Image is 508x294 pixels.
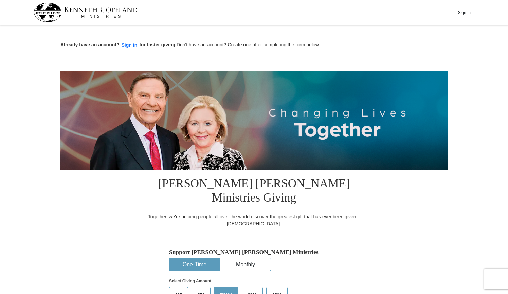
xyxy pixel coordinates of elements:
button: One-Time [169,258,220,271]
strong: Already have an account? for faster giving. [60,42,177,47]
strong: Select Giving Amount [169,279,211,283]
p: Don't have an account? Create one after completing the form below. [60,41,448,49]
img: kcm-header-logo.svg [34,3,138,22]
h1: [PERSON_NAME] [PERSON_NAME] Ministries Giving [144,170,364,213]
h5: Support [PERSON_NAME] [PERSON_NAME] Ministries [169,249,339,256]
button: Monthly [220,258,271,271]
div: Together, we're helping people all over the world discover the greatest gift that has ever been g... [144,213,364,227]
button: Sign in [120,41,140,49]
button: Sign In [454,7,474,18]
